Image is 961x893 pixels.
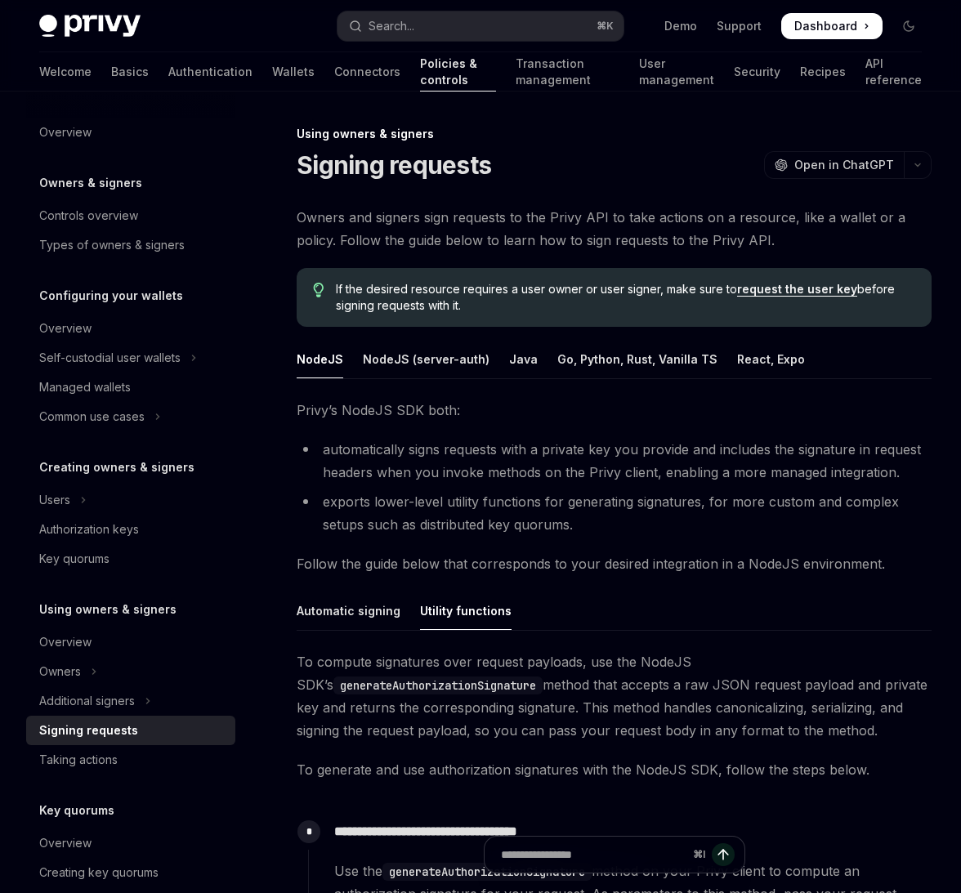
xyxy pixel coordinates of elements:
span: Follow the guide below that corresponds to your desired integration in a NodeJS environment. [297,552,932,575]
div: Authorization keys [39,520,139,539]
a: Dashboard [781,13,883,39]
div: Java [509,340,538,378]
button: Toggle Self-custodial user wallets section [26,343,235,373]
button: Open in ChatGPT [764,151,904,179]
div: Go, Python, Rust, Vanilla TS [557,340,717,378]
h5: Configuring your wallets [39,286,183,306]
a: Overview [26,118,235,147]
span: Owners and signers sign requests to the Privy API to take actions on a resource, like a wallet or... [297,206,932,252]
a: Creating key quorums [26,858,235,887]
img: dark logo [39,15,141,38]
div: Key quorums [39,549,110,569]
a: Types of owners & signers [26,230,235,260]
a: Connectors [334,52,400,92]
div: Overview [39,833,92,853]
a: Authorization keys [26,515,235,544]
h5: Using owners & signers [39,600,177,619]
button: Send message [712,843,735,866]
div: Users [39,490,70,510]
a: Welcome [39,52,92,92]
li: exports lower-level utility functions for generating signatures, for more custom and complex setu... [297,490,932,536]
div: Additional signers [39,691,135,711]
span: To generate and use authorization signatures with the NodeJS SDK, follow the steps below. [297,758,932,781]
div: Taking actions [39,750,118,770]
span: ⌘ K [597,20,614,33]
div: Common use cases [39,407,145,426]
span: Open in ChatGPT [794,157,894,173]
div: NodeJS (server-auth) [363,340,489,378]
button: Open search [337,11,623,41]
a: Overview [26,828,235,858]
div: Self-custodial user wallets [39,348,181,368]
div: Controls overview [39,206,138,225]
code: generateAuthorizationSignature [333,676,543,694]
span: Dashboard [794,18,857,34]
div: Using owners & signers [297,126,932,142]
div: Signing requests [39,721,138,740]
a: Overview [26,314,235,343]
div: Automatic signing [297,592,400,630]
span: Privy’s NodeJS SDK both: [297,399,932,422]
a: Managed wallets [26,373,235,402]
button: Toggle Owners section [26,657,235,686]
span: To compute signatures over request payloads, use the NodeJS SDK’s method that accepts a raw JSON ... [297,650,932,742]
h1: Signing requests [297,150,491,180]
a: User management [639,52,714,92]
a: Transaction management [516,52,619,92]
h5: Creating owners & signers [39,458,194,477]
div: Managed wallets [39,377,131,397]
a: Recipes [800,52,846,92]
a: Wallets [272,52,315,92]
a: Demo [664,18,697,34]
a: Overview [26,627,235,657]
div: Overview [39,632,92,652]
svg: Tip [313,283,324,297]
h5: Key quorums [39,801,114,820]
a: Security [734,52,780,92]
a: Taking actions [26,745,235,775]
a: Policies & controls [420,52,496,92]
a: Support [717,18,762,34]
div: Overview [39,123,92,142]
a: API reference [865,52,922,92]
div: Owners [39,662,81,681]
button: Toggle Users section [26,485,235,515]
a: request the user key [737,282,857,297]
button: Toggle dark mode [896,13,922,39]
h5: Owners & signers [39,173,142,193]
a: Authentication [168,52,253,92]
div: Overview [39,319,92,338]
div: Types of owners & signers [39,235,185,255]
a: Controls overview [26,201,235,230]
button: Toggle Common use cases section [26,402,235,431]
input: Ask a question... [501,837,686,873]
a: Key quorums [26,544,235,574]
div: React, Expo [737,340,805,378]
div: Creating key quorums [39,863,159,882]
li: automatically signs requests with a private key you provide and includes the signature in request... [297,438,932,484]
div: Search... [369,16,414,36]
div: NodeJS [297,340,343,378]
span: If the desired resource requires a user owner or user signer, make sure to before signing request... [336,281,915,314]
div: Utility functions [420,592,512,630]
button: Toggle Additional signers section [26,686,235,716]
a: Basics [111,52,149,92]
a: Signing requests [26,716,235,745]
